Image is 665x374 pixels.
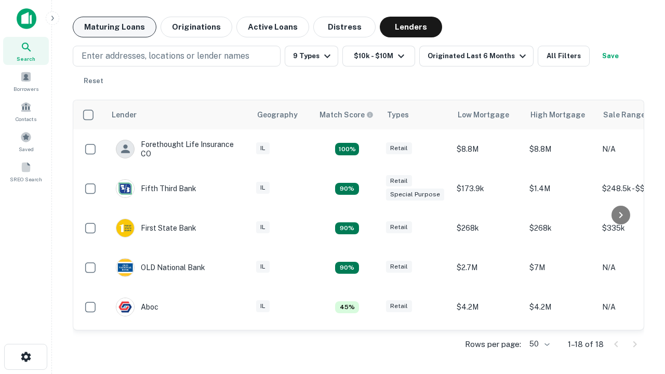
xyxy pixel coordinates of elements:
[524,327,597,366] td: $201.1k
[116,219,134,237] img: picture
[335,222,359,235] div: Matching Properties: 2, hasApolloMatch: undefined
[451,287,524,327] td: $4.2M
[313,100,381,129] th: Capitalize uses an advanced AI algorithm to match your search with the best lender. The match sco...
[116,298,158,316] div: Aboc
[387,109,409,121] div: Types
[256,300,270,312] div: IL
[19,145,34,153] span: Saved
[116,140,241,158] div: Forethought Life Insurance CO
[116,258,205,277] div: OLD National Bank
[82,50,249,62] p: Enter addresses, locations or lender names
[3,127,49,155] a: Saved
[256,221,270,233] div: IL
[112,109,137,121] div: Lender
[525,337,551,352] div: 50
[251,100,313,129] th: Geography
[77,71,110,91] button: Reset
[451,208,524,248] td: $268k
[335,183,359,195] div: Matching Properties: 2, hasApolloMatch: undefined
[14,85,38,93] span: Borrowers
[428,50,529,62] div: Originated Last 6 Months
[530,109,585,121] div: High Mortgage
[256,261,270,273] div: IL
[603,109,645,121] div: Sale Range
[335,262,359,274] div: Matching Properties: 2, hasApolloMatch: undefined
[3,97,49,125] a: Contacts
[116,179,196,198] div: Fifth Third Bank
[524,129,597,169] td: $8.8M
[17,55,35,63] span: Search
[613,258,665,308] iframe: Chat Widget
[451,248,524,287] td: $2.7M
[161,17,232,37] button: Originations
[10,175,42,183] span: SREO Search
[465,338,521,351] p: Rows per page:
[451,327,524,366] td: $201.1k
[236,17,309,37] button: Active Loans
[257,109,298,121] div: Geography
[380,17,442,37] button: Lenders
[386,261,412,273] div: Retail
[116,298,134,316] img: picture
[458,109,509,121] div: Low Mortgage
[3,67,49,95] a: Borrowers
[524,100,597,129] th: High Mortgage
[335,301,359,314] div: Matching Properties: 1, hasApolloMatch: undefined
[381,100,451,129] th: Types
[105,100,251,129] th: Lender
[3,37,49,65] a: Search
[256,142,270,154] div: IL
[451,129,524,169] td: $8.8M
[17,8,36,29] img: capitalize-icon.png
[524,287,597,327] td: $4.2M
[568,338,604,351] p: 1–18 of 18
[524,208,597,248] td: $268k
[285,46,338,66] button: 9 Types
[335,143,359,155] div: Matching Properties: 4, hasApolloMatch: undefined
[16,115,36,123] span: Contacts
[3,157,49,185] a: SREO Search
[594,46,627,66] button: Save your search to get updates of matches that match your search criteria.
[386,142,412,154] div: Retail
[73,46,281,66] button: Enter addresses, locations or lender names
[538,46,590,66] button: All Filters
[116,180,134,197] img: picture
[320,109,371,121] h6: Match Score
[386,221,412,233] div: Retail
[386,189,444,201] div: Special Purpose
[524,248,597,287] td: $7M
[256,182,270,194] div: IL
[419,46,534,66] button: Originated Last 6 Months
[116,219,196,237] div: First State Bank
[73,17,156,37] button: Maturing Loans
[451,169,524,208] td: $173.9k
[313,17,376,37] button: Distress
[342,46,415,66] button: $10k - $10M
[386,175,412,187] div: Retail
[116,259,134,276] img: picture
[386,300,412,312] div: Retail
[320,109,374,121] div: Capitalize uses an advanced AI algorithm to match your search with the best lender. The match sco...
[524,169,597,208] td: $1.4M
[451,100,524,129] th: Low Mortgage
